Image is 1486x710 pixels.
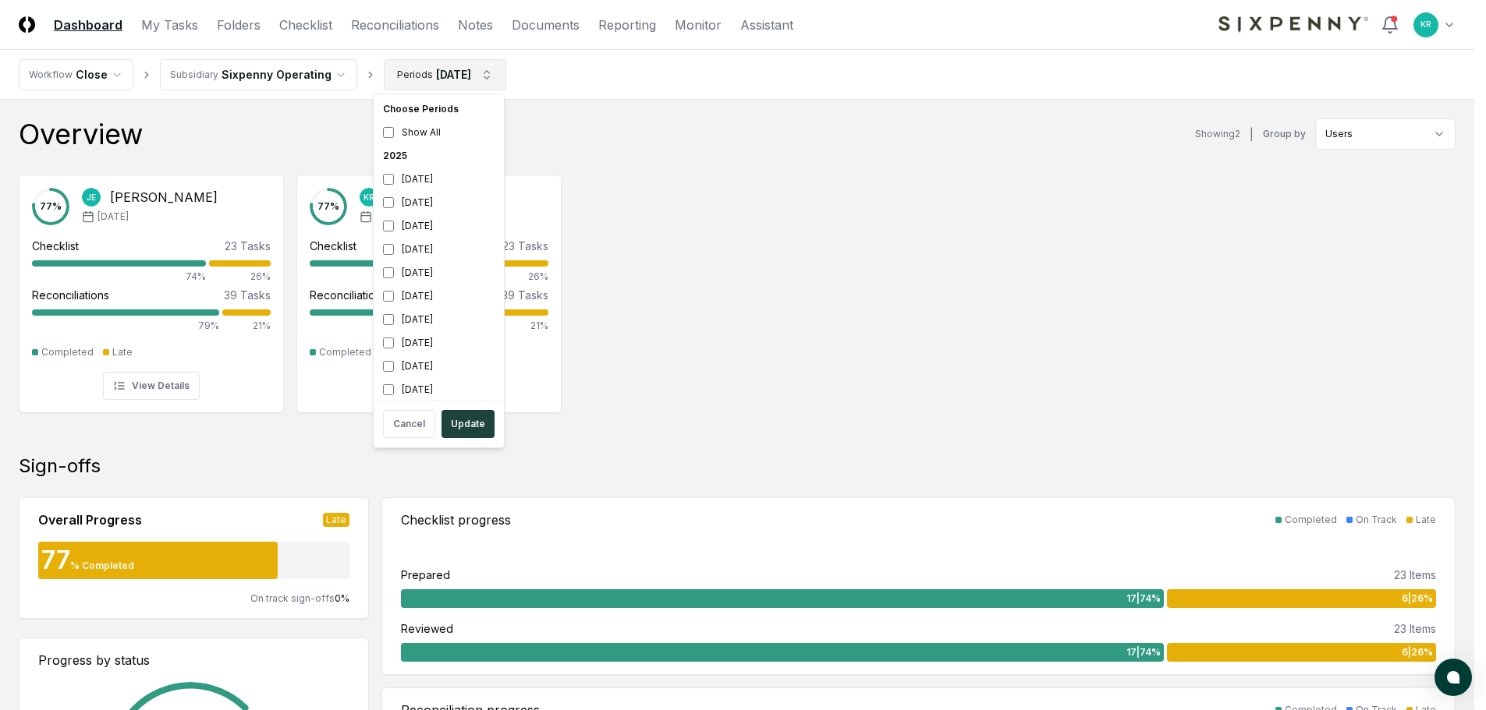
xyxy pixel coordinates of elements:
div: [DATE] [377,308,501,331]
button: Cancel [383,410,435,438]
div: [DATE] [377,284,501,308]
div: Choose Periods [377,97,501,121]
div: [DATE] [377,378,501,401]
div: [DATE] [377,331,501,355]
div: [DATE] [377,261,501,284]
div: [DATE] [377,214,501,238]
div: [DATE] [377,238,501,261]
div: [DATE] [377,355,501,378]
div: Show All [377,121,501,144]
div: [DATE] [377,191,501,214]
button: Update [442,410,495,438]
div: [DATE] [377,168,501,191]
div: 2025 [377,144,501,168]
